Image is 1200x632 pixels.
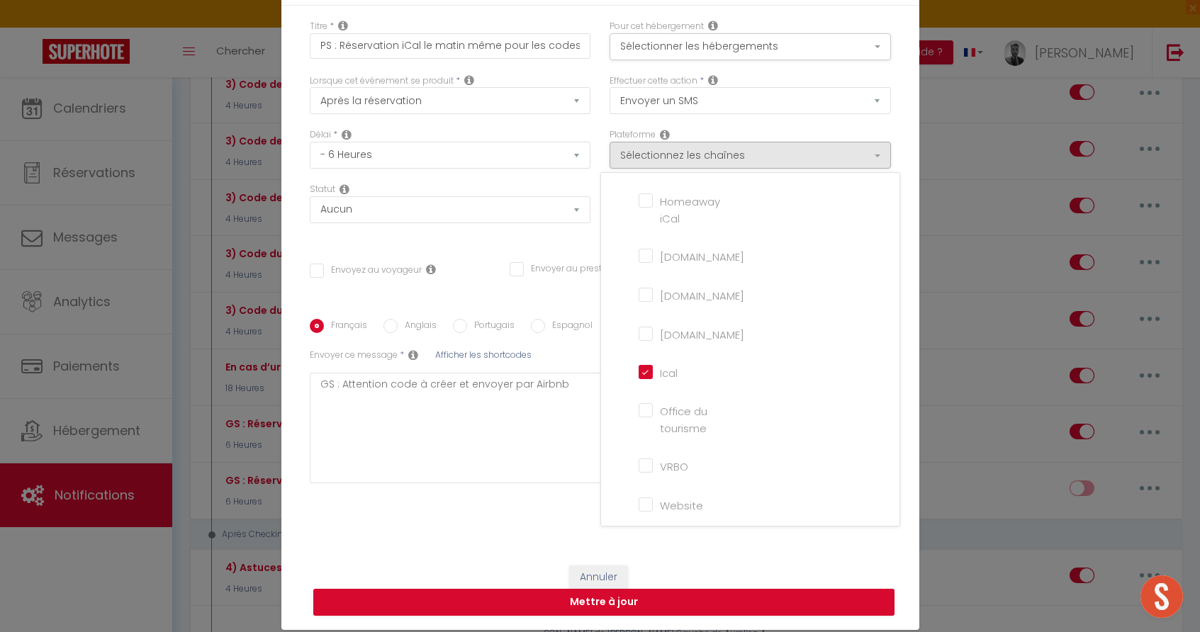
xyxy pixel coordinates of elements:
label: Portugais [467,319,515,334]
label: Français [324,319,367,334]
label: Délai [310,128,331,142]
i: Booking status [340,184,349,195]
i: Title [338,20,348,31]
i: This Rental [708,20,718,31]
button: Sélectionner les hébergements [610,33,891,60]
label: Envoyez au voyageur [324,264,422,279]
i: Event Occur [464,74,474,86]
label: Office du tourisme [653,403,714,436]
i: Action Time [342,129,352,140]
label: Lorsque cet événement se produit [310,74,454,88]
label: Pour cet hébergement [610,20,704,33]
button: Sélectionnez les chaînes [610,142,891,169]
i: Envoyer au voyageur [426,264,436,275]
label: Statut [310,183,335,196]
label: Homeaway iCal [653,193,720,227]
span: Afficher les shortcodes [435,349,532,361]
label: Effectuer cette action [610,74,697,88]
label: Espagnol [545,319,593,334]
label: Anglais [398,319,437,334]
i: Sms [408,349,418,361]
i: Action Channel [660,129,670,140]
label: Titre [310,20,327,33]
button: Mettre à jour [313,589,895,616]
i: Action Type [708,74,718,86]
div: Ouvrir le chat [1140,575,1183,618]
label: Plateforme [610,128,656,142]
button: Annuler [569,565,628,589]
label: Envoyer ce message [310,349,398,362]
